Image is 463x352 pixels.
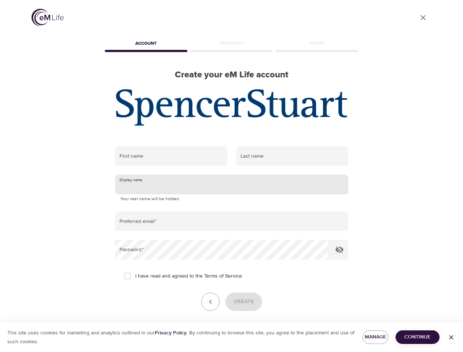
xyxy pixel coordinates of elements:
[401,333,434,342] span: Continue
[103,70,360,80] h2: Create your eM Life account
[363,330,388,344] button: Manage
[32,9,64,26] img: logo
[155,330,187,336] a: Privacy Policy
[116,89,348,126] img: org_logo_448.jpg
[414,9,432,26] a: close
[135,272,242,280] span: I have read and agreed to the
[396,330,440,344] button: Continue
[204,272,242,280] a: Terms of Service
[368,333,382,342] span: Manage
[120,195,343,203] p: Your real name will be hidden.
